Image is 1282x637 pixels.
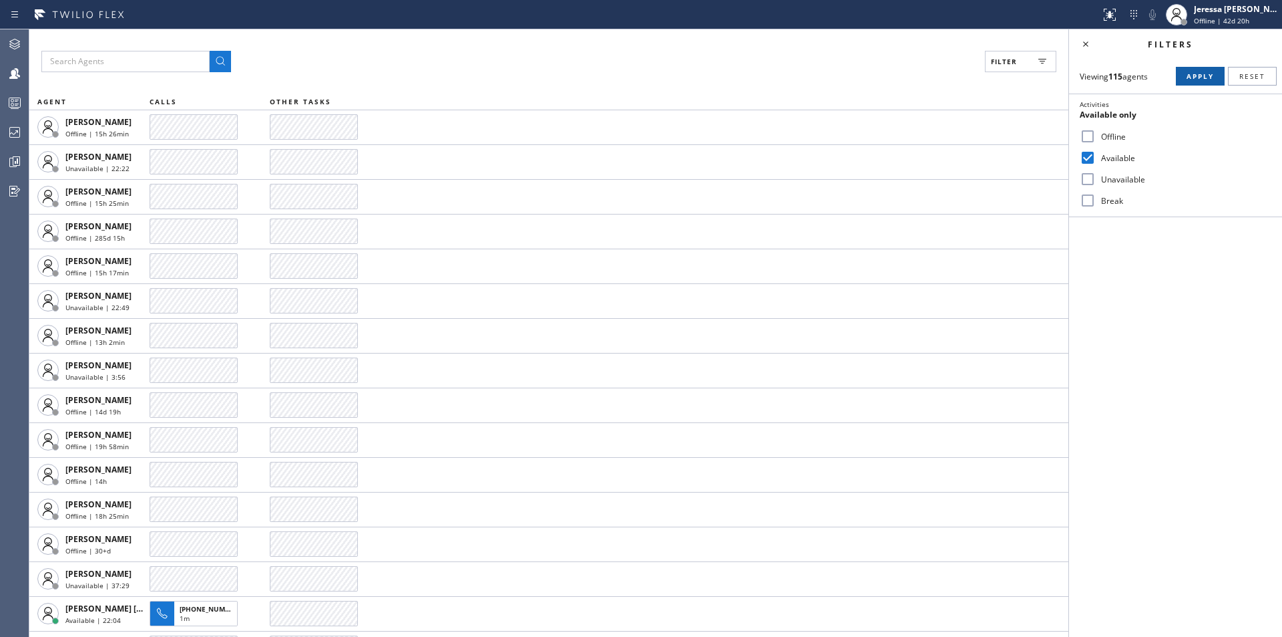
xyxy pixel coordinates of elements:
span: [PERSON_NAME] [65,255,132,267]
span: [PERSON_NAME] [65,325,132,336]
strong: 115 [1108,71,1122,82]
span: Unavailable | 3:56 [65,372,126,382]
span: Offline | 19h 58min [65,442,129,451]
span: Unavailable | 37:29 [65,581,130,590]
span: OTHER TASKS [270,97,331,106]
span: Available | 22:04 [65,616,121,625]
label: Unavailable [1096,174,1271,185]
input: Search Agents [41,51,210,72]
label: Offline [1096,131,1271,142]
label: Available [1096,152,1271,164]
span: Offline | 14h [65,477,107,486]
span: [PERSON_NAME] [65,186,132,197]
span: Reset [1239,72,1265,81]
label: Break [1096,195,1271,207]
span: [PHONE_NUMBER] [180,604,240,614]
span: Filters [1148,39,1193,50]
div: Jeressa [PERSON_NAME] [1194,3,1278,15]
span: Unavailable | 22:22 [65,164,130,173]
span: Viewing agents [1080,71,1148,82]
span: Available only [1080,109,1136,120]
span: [PERSON_NAME] [65,151,132,162]
div: Activities [1080,100,1271,109]
span: [PERSON_NAME] [65,499,132,510]
span: Offline | 14d 19h [65,407,121,416]
button: Reset [1228,67,1277,86]
span: Offline | 15h 26min [65,129,129,138]
button: Filter [985,51,1056,72]
span: [PERSON_NAME] [65,221,132,232]
span: [PERSON_NAME] [65,360,132,371]
span: Offline | 15h 17min [65,268,129,277]
button: Mute [1143,5,1162,24]
span: [PERSON_NAME] [PERSON_NAME] [65,603,200,614]
span: Offline | 18h 25min [65,511,129,521]
span: Offline | 30+d [65,546,111,555]
button: [PHONE_NUMBER]1m [150,597,242,630]
span: [PERSON_NAME] [65,568,132,580]
span: [PERSON_NAME] [65,290,132,301]
span: Offline | 13h 2min [65,338,125,347]
span: [PERSON_NAME] [65,116,132,128]
span: Offline | 15h 25min [65,199,129,208]
span: [PERSON_NAME] [65,464,132,475]
span: [PERSON_NAME] [65,394,132,406]
span: Unavailable | 22:49 [65,303,130,312]
button: Apply [1176,67,1225,86]
span: 1m [180,614,190,623]
span: [PERSON_NAME] [65,429,132,440]
span: Offline | 42d 20h [1194,16,1249,25]
span: Offline | 285d 15h [65,233,125,243]
span: AGENT [37,97,67,106]
span: [PERSON_NAME] [65,533,132,545]
span: Apply [1187,72,1214,81]
span: Filter [991,57,1017,66]
span: CALLS [150,97,177,106]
